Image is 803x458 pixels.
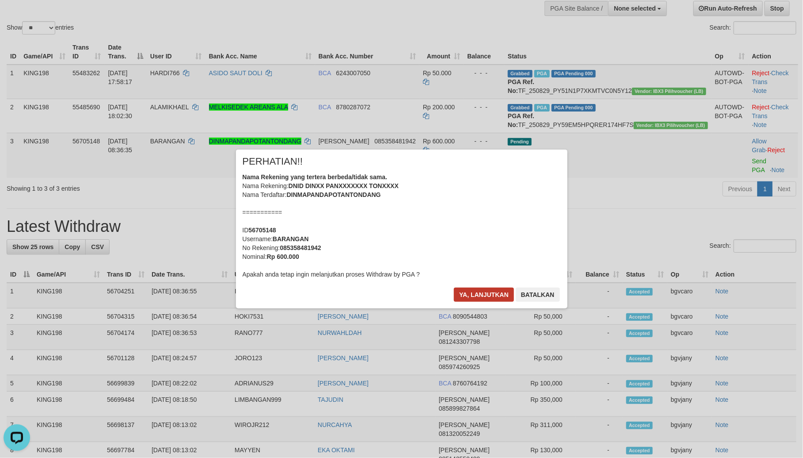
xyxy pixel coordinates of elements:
[249,227,276,234] b: 56705148
[243,173,561,279] div: Nama Rekening: Nama Terdaftar: =========== ID Username: No Rekening: Nominal: Apakah anda tetap i...
[289,182,399,189] b: DNID DINXX PANXXXXXXX TONXXXX
[243,157,303,166] span: PERHATIAN!!
[243,173,388,181] b: Nama Rekening yang tertera berbeda/tidak sama.
[280,244,321,251] b: 085358481942
[273,235,309,242] b: BARANGAN
[267,253,299,260] b: Rp 600.000
[454,288,514,302] button: Ya, lanjutkan
[287,191,381,198] b: DINMAPANDAPOTANTONDANG
[4,4,30,30] button: Open LiveChat chat widget
[516,288,560,302] button: Batalkan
